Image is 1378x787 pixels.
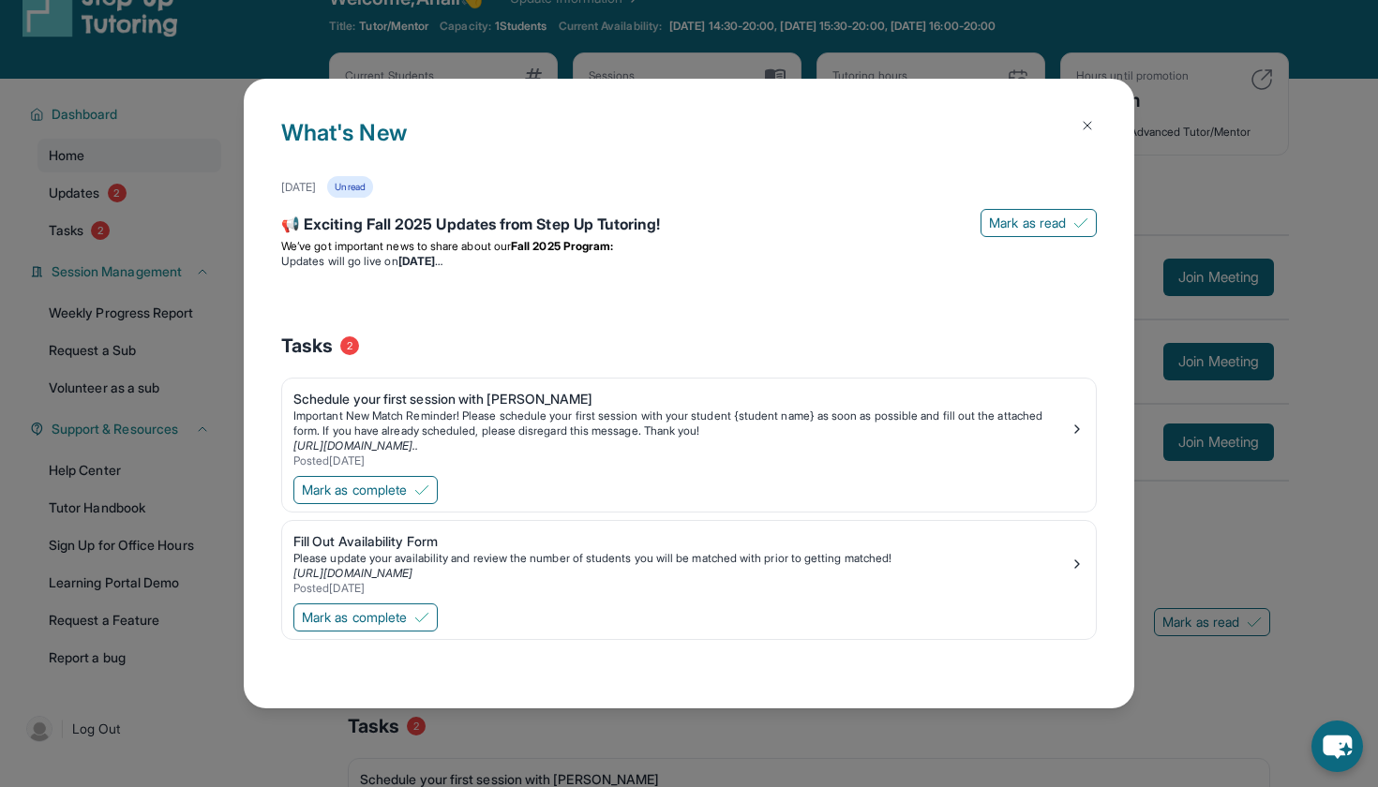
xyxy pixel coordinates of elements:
a: [URL][DOMAIN_NAME].. [293,438,418,453]
div: Fill Out Availability Form [293,532,1070,551]
span: Mark as read [989,214,1066,232]
div: Posted [DATE] [293,453,1070,468]
button: Mark as complete [293,603,438,631]
a: [URL][DOMAIN_NAME] [293,566,412,580]
span: We’ve got important news to share about our [281,239,511,253]
div: Unread [327,176,372,198]
strong: [DATE] [398,254,442,268]
img: Mark as complete [414,610,429,625]
li: Updates will go live on [281,254,1097,269]
button: Mark as complete [293,476,438,504]
div: Posted [DATE] [293,581,1070,596]
img: Close Icon [1080,118,1095,133]
div: [DATE] [281,180,316,195]
h1: What's New [281,116,1097,176]
a: Fill Out Availability FormPlease update your availability and review the number of students you w... [282,521,1096,600]
div: Please update your availability and review the number of students you will be matched with prior ... [293,551,1070,566]
span: 2 [340,336,359,355]
img: Mark as complete [414,483,429,497]
button: Mark as read [981,209,1097,237]
img: Mark as read [1073,215,1088,230]
span: Tasks [281,333,333,359]
a: Schedule your first session with [PERSON_NAME]Important New Match Reminder! Please schedule your ... [282,379,1096,472]
div: Schedule your first session with [PERSON_NAME] [293,390,1070,408]
div: 📢 Exciting Fall 2025 Updates from Step Up Tutoring! [281,213,1097,239]
div: Important New Match Reminder! Please schedule your first session with your student {student name}... [293,408,1070,438]
span: Mark as complete [302,481,407,499]
button: chat-button [1311,720,1363,772]
strong: Fall 2025 Program: [511,239,613,253]
span: Mark as complete [302,608,407,627]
